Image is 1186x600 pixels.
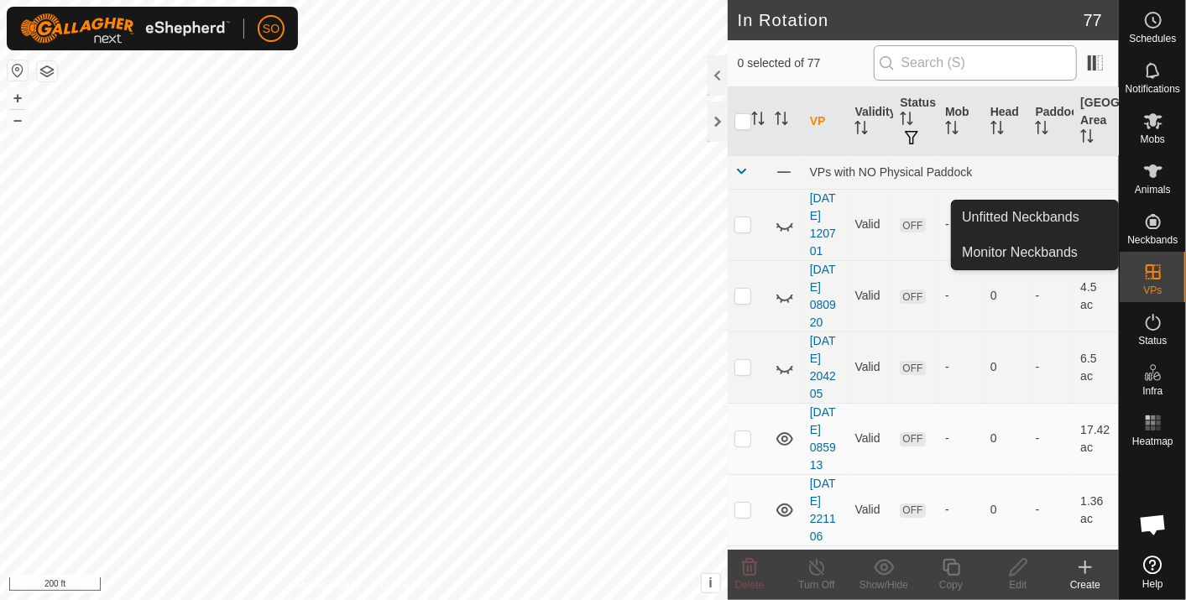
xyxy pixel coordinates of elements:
[751,114,765,128] p-sorticon: Activate to sort
[810,165,1112,179] div: VPs with NO Physical Paddock
[1141,134,1165,144] span: Mobs
[1028,87,1074,156] th: Paddock
[1028,189,1074,260] td: -
[900,290,925,304] span: OFF
[952,236,1118,269] a: Monitor Neckbands
[893,87,938,156] th: Status
[990,123,1004,137] p-sorticon: Activate to sort
[1142,579,1163,589] span: Help
[738,55,874,72] span: 0 selected of 77
[985,577,1052,592] div: Edit
[1126,84,1180,94] span: Notifications
[984,260,1029,331] td: 0
[945,358,977,376] div: -
[1142,386,1162,396] span: Infra
[810,334,836,400] a: [DATE] 204205
[952,201,1118,234] a: Unfitted Neckbands
[37,61,57,81] button: Map Layers
[848,331,893,403] td: Valid
[1074,189,1119,260] td: 3.9 ac
[848,87,893,156] th: Validity
[900,114,913,128] p-sorticon: Activate to sort
[1129,34,1176,44] span: Schedules
[900,218,925,232] span: OFF
[810,477,836,543] a: [DATE] 221106
[1128,499,1178,550] div: Open chat
[962,207,1079,227] span: Unfitted Neckbands
[1084,8,1102,33] span: 77
[1138,336,1167,346] span: Status
[1143,285,1162,295] span: VPs
[848,403,893,474] td: Valid
[810,191,836,258] a: [DATE] 120701
[984,87,1029,156] th: Head
[900,503,925,518] span: OFF
[984,189,1029,260] td: 0
[848,260,893,331] td: Valid
[1035,123,1048,137] p-sorticon: Activate to sort
[938,87,984,156] th: Mob
[984,474,1029,545] td: 0
[20,13,230,44] img: Gallagher Logo
[1074,260,1119,331] td: 4.5 ac
[1127,235,1178,245] span: Neckbands
[1028,474,1074,545] td: -
[1074,403,1119,474] td: 17.42 ac
[297,578,360,593] a: Privacy Policy
[848,189,893,260] td: Valid
[1080,132,1094,145] p-sorticon: Activate to sort
[803,87,849,156] th: VP
[1135,185,1171,195] span: Animals
[945,123,959,137] p-sorticon: Activate to sort
[1028,331,1074,403] td: -
[810,263,836,329] a: [DATE] 080920
[984,403,1029,474] td: 0
[1074,87,1119,156] th: [GEOGRAPHIC_DATA] Area
[8,110,28,130] button: –
[1132,436,1173,446] span: Heatmap
[263,20,280,38] span: SO
[738,10,1084,30] h2: In Rotation
[945,430,977,447] div: -
[775,114,788,128] p-sorticon: Activate to sort
[984,331,1029,403] td: 0
[1074,331,1119,403] td: 6.5 ac
[945,287,977,305] div: -
[702,574,720,592] button: i
[1074,474,1119,545] td: 1.36 ac
[900,361,925,375] span: OFF
[380,578,430,593] a: Contact Us
[1028,403,1074,474] td: -
[900,432,925,446] span: OFF
[8,60,28,81] button: Reset Map
[8,88,28,108] button: +
[1120,549,1186,596] a: Help
[850,577,917,592] div: Show/Hide
[854,123,868,137] p-sorticon: Activate to sort
[945,501,977,519] div: -
[917,577,985,592] div: Copy
[735,579,765,591] span: Delete
[1028,260,1074,331] td: -
[783,577,850,592] div: Turn Off
[962,243,1078,263] span: Monitor Neckbands
[874,45,1077,81] input: Search (S)
[810,405,836,472] a: [DATE] 085913
[848,474,893,545] td: Valid
[1052,577,1119,592] div: Create
[708,576,712,590] span: i
[945,216,977,233] div: -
